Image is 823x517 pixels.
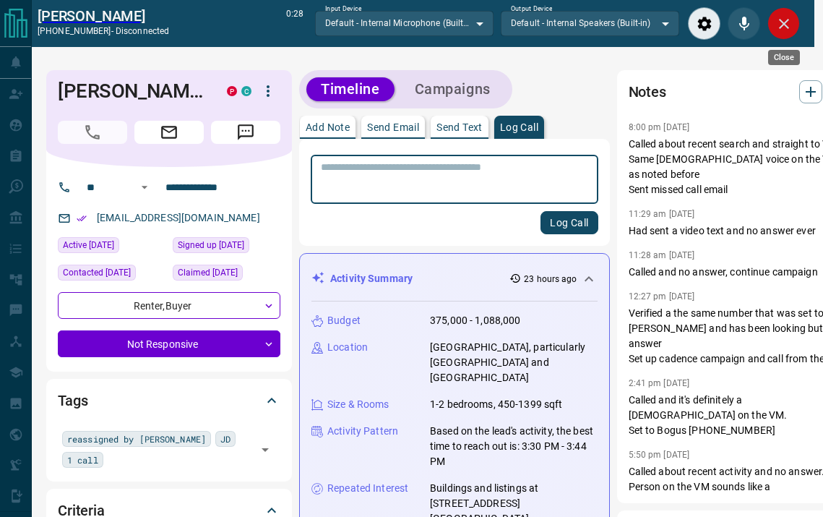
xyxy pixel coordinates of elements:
div: Not Responsive [58,330,280,357]
span: Message [211,121,280,144]
p: Based on the lead's activity, the best time to reach out is: 3:30 PM - 3:44 PM [430,424,598,469]
label: Input Device [325,4,362,14]
p: 1-2 bedrooms, 450-1399 sqft [430,397,563,412]
span: Call [58,121,127,144]
button: Timeline [306,77,395,101]
p: Add Note [306,122,350,132]
div: Audio Settings [688,7,720,40]
h1: [PERSON_NAME] [58,80,205,103]
p: 5:50 pm [DATE] [629,450,690,460]
span: Email [134,121,204,144]
p: 375,000 - 1,088,000 [430,313,521,328]
div: Renter , Buyer [58,292,280,319]
div: Tue Jul 29 2025 [173,265,280,285]
span: Signed up [DATE] [178,238,244,252]
p: 12:27 pm [DATE] [629,291,695,302]
p: Size & Rooms [327,397,389,412]
p: [PHONE_NUMBER] - [38,25,169,38]
p: Activity Pattern [327,424,398,439]
span: Claimed [DATE] [178,265,238,280]
a: [PERSON_NAME] [38,7,169,25]
div: Mute [728,7,760,40]
p: 11:28 am [DATE] [629,250,695,260]
svg: Email Verified [77,213,87,223]
div: Thu May 29 2025 [58,265,165,285]
p: [GEOGRAPHIC_DATA], particularly [GEOGRAPHIC_DATA] and [GEOGRAPHIC_DATA] [430,340,598,385]
span: Contacted [DATE] [63,265,131,280]
div: Default - Internal Microphone (Built-in) [315,11,494,35]
div: Tags [58,383,280,418]
button: Campaigns [400,77,505,101]
button: Open [255,440,275,460]
button: Log Call [540,211,598,234]
p: 2:41 pm [DATE] [629,378,690,388]
label: Output Device [511,4,552,14]
div: Close [768,50,800,65]
p: 11:29 am [DATE] [629,209,695,219]
p: Activity Summary [330,271,413,286]
span: Active [DATE] [63,238,114,252]
span: reassigned by [PERSON_NAME] [67,432,206,446]
p: Send Text [436,122,483,132]
p: 8:00 pm [DATE] [629,122,690,132]
p: Repeated Interest [327,481,408,496]
div: Thu Jul 01 2021 [173,237,280,257]
div: Default - Internal Speakers (Built-in) [501,11,679,35]
span: disconnected [116,26,169,36]
span: 1 call [67,453,98,467]
p: Send Email [367,122,419,132]
span: JD [220,432,230,446]
h2: Notes [629,80,666,103]
div: Sun Aug 10 2025 [58,237,165,257]
div: Activity Summary23 hours ago [311,265,598,292]
div: condos.ca [241,86,251,96]
button: Open [136,179,153,196]
p: Location [327,340,368,355]
p: 0:28 [286,7,303,40]
h2: Tags [58,389,87,412]
p: 23 hours ago [524,273,577,286]
div: Close [767,7,800,40]
p: Budget [327,313,361,328]
div: property.ca [227,86,237,96]
p: Log Call [500,122,538,132]
a: [EMAIL_ADDRESS][DOMAIN_NAME] [97,212,260,223]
